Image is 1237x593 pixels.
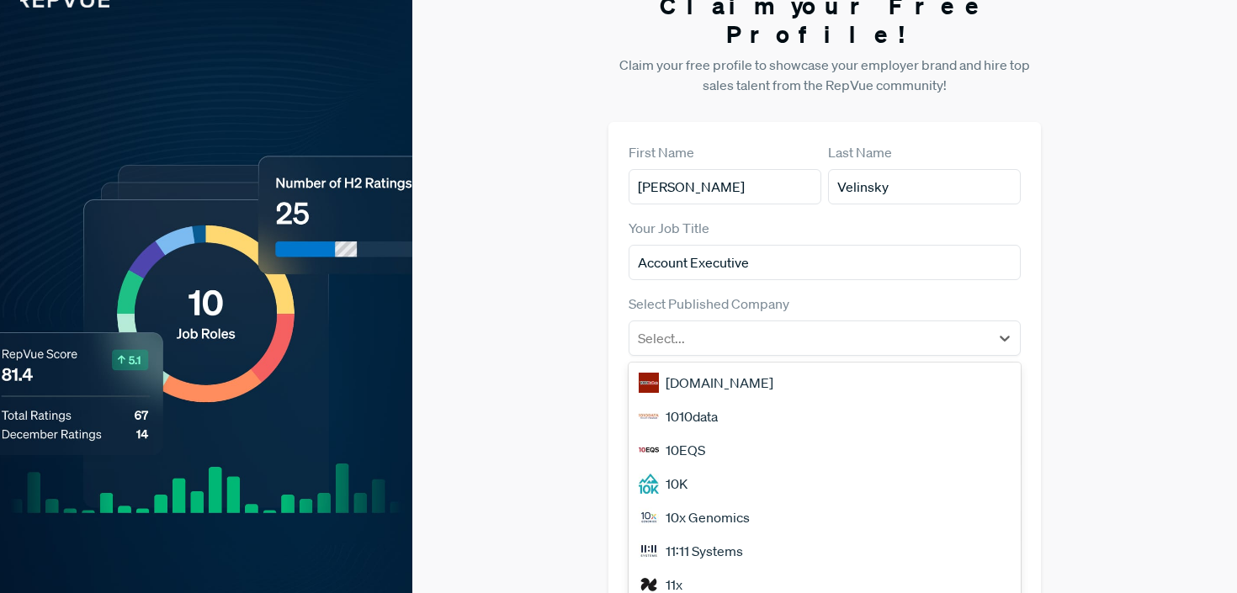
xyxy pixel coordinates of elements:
[639,474,659,494] img: 10K
[639,373,659,393] img: 1000Bulbs.com
[629,294,789,314] label: Select Published Company
[629,500,1022,534] div: 10x Genomics
[608,55,1042,95] p: Claim your free profile to showcase your employer brand and hire top sales talent from the RepVue...
[629,534,1022,568] div: 11:11 Systems
[639,440,659,460] img: 10EQS
[629,400,1022,433] div: 1010data
[828,169,1021,204] input: Last Name
[639,507,659,527] img: 10x Genomics
[639,406,659,426] img: 1010data
[629,433,1022,467] div: 10EQS
[629,218,709,238] label: Your Job Title
[629,245,1022,280] input: Title
[828,142,892,162] label: Last Name
[629,169,821,204] input: First Name
[629,467,1022,500] div: 10K
[639,541,659,561] img: 11:11 Systems
[629,142,694,162] label: First Name
[629,366,1022,400] div: [DOMAIN_NAME]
